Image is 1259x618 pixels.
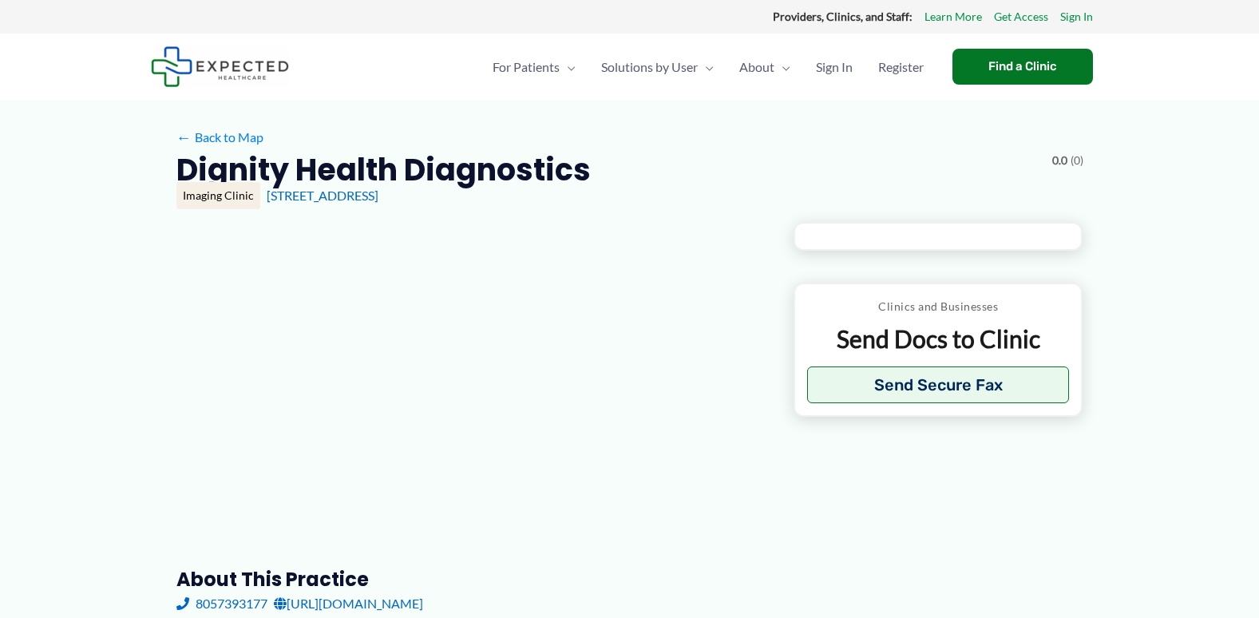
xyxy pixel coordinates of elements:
[176,567,768,592] h3: About this practice
[726,39,803,95] a: AboutMenu Toggle
[952,49,1093,85] a: Find a Clinic
[601,39,698,95] span: Solutions by User
[560,39,576,95] span: Menu Toggle
[924,6,982,27] a: Learn More
[865,39,936,95] a: Register
[267,188,378,203] a: [STREET_ADDRESS]
[807,323,1070,355] p: Send Docs to Clinic
[588,39,726,95] a: Solutions by UserMenu Toggle
[698,39,714,95] span: Menu Toggle
[807,296,1070,317] p: Clinics and Businesses
[493,39,560,95] span: For Patients
[1060,6,1093,27] a: Sign In
[773,10,913,23] strong: Providers, Clinics, and Staff:
[878,39,924,95] span: Register
[176,129,192,145] span: ←
[994,6,1048,27] a: Get Access
[807,366,1070,403] button: Send Secure Fax
[803,39,865,95] a: Sign In
[816,39,853,95] span: Sign In
[1052,150,1067,171] span: 0.0
[480,39,588,95] a: For PatientsMenu Toggle
[176,592,267,616] a: 8057393177
[1071,150,1083,171] span: (0)
[176,182,260,209] div: Imaging Clinic
[739,39,774,95] span: About
[176,125,263,149] a: ←Back to Map
[774,39,790,95] span: Menu Toggle
[151,46,289,87] img: Expected Healthcare Logo - side, dark font, small
[274,592,423,616] a: [URL][DOMAIN_NAME]
[176,150,591,189] h2: Dignity Health Diagnostics
[480,39,936,95] nav: Primary Site Navigation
